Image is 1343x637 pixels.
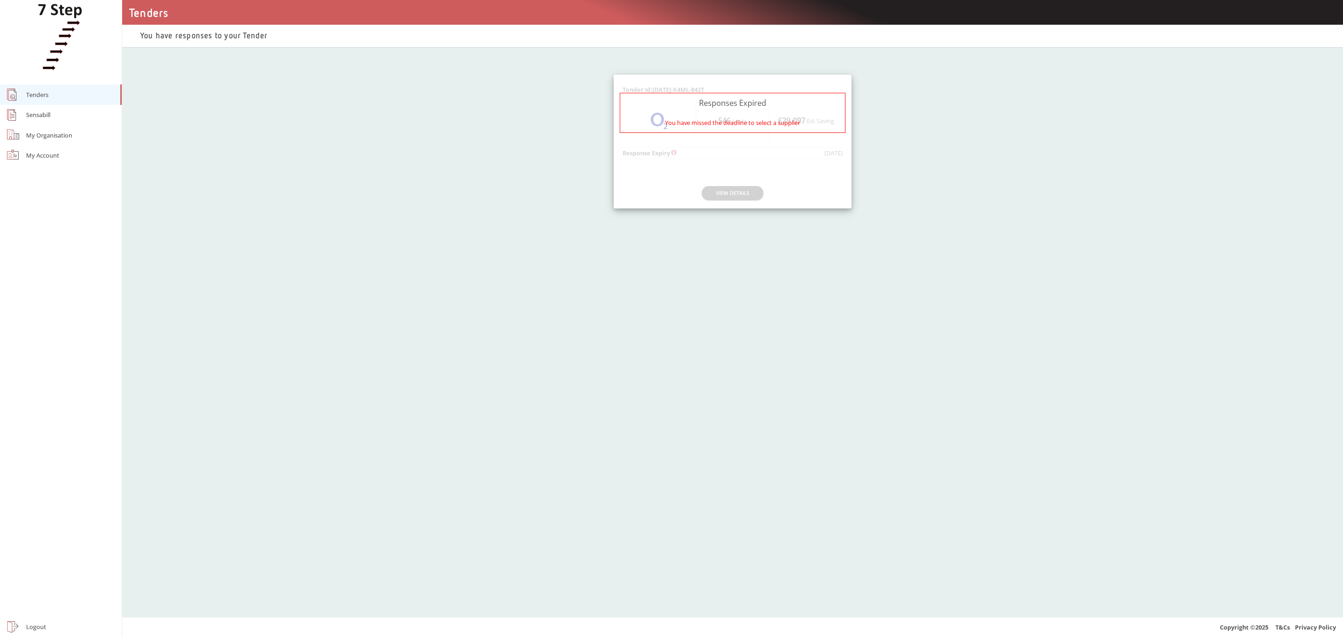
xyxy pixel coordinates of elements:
div: Responses Expired [620,93,845,113]
div: Logout [26,621,46,632]
a: Privacy Policy [1295,623,1336,631]
div: You have missed the deadline to select a supplier [620,113,845,132]
img: Predict Mobile [38,4,83,74]
div: Tenders [26,89,48,100]
div: Copyright © 2025 [122,617,1343,637]
div: My Account [26,150,59,161]
div: My Organisation [26,130,72,141]
a: T&Cs [1275,623,1290,631]
div: Sensabill [26,109,50,120]
div: You have responses to your Tender [140,31,268,41]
